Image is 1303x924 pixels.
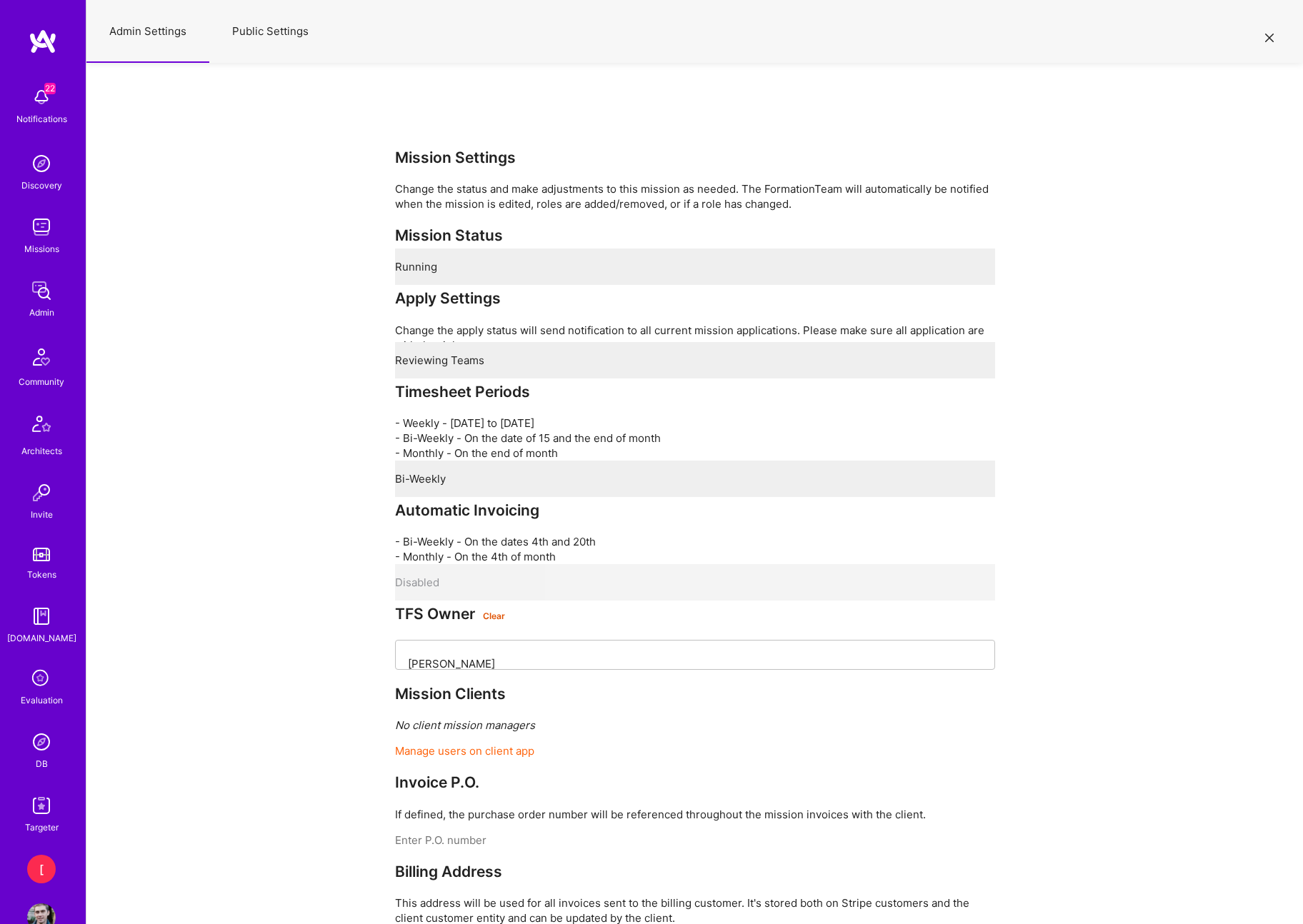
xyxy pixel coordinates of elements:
[395,534,995,564] p: - Bi-Weekly - On the dates 4th and 20th - Monthly - On the 4th of month
[1265,34,1274,42] i: icon Close
[27,276,56,305] img: admin teamwork
[36,756,48,771] div: DB
[395,605,995,625] h3: TFS Owner
[24,409,59,443] img: Architects
[44,83,56,94] span: 22
[29,305,54,320] div: Admin
[21,693,63,708] div: Evaluation
[395,685,995,703] h3: Mission Clients
[27,728,56,756] img: Admin Search
[27,602,56,631] img: guide book
[978,651,985,658] i: icon Chevron
[25,820,59,835] div: Targeter
[31,507,53,522] div: Invite
[395,863,995,880] h3: Billing Address
[395,822,566,858] input: Enter P.O. number
[21,178,62,193] div: Discovery
[24,855,59,883] a: [
[27,855,56,883] div: [
[395,501,995,519] h3: Automatic Invoicing
[395,773,995,791] h3: Invoice P.O.
[29,29,57,54] img: logo
[24,241,59,256] div: Missions
[395,181,995,211] div: Change the status and make adjustments to this mission as needed. The FormationTeam will automati...
[395,416,995,461] p: - Weekly - [DATE] to [DATE] - Bi-Weekly - On the date of 15 and the end of month - Monthly - On t...
[28,666,55,693] i: icon SelectionTeam
[27,213,56,241] img: teamwork
[7,631,76,646] div: [DOMAIN_NAME]
[33,548,50,561] img: tokens
[395,289,995,307] h3: Apply Settings
[395,807,995,822] p: If defined, the purchase order number will be referenced throughout the mission invoices with the...
[27,149,56,178] img: discovery
[395,744,534,758] a: Manage users on client app
[395,383,995,401] h3: Timesheet Periods
[395,149,995,166] h3: Mission Settings
[395,718,535,732] i: No client mission managers
[19,374,64,389] div: Community
[27,83,56,111] img: bell
[27,567,56,582] div: Tokens
[21,443,62,458] div: Architects
[16,111,67,126] div: Notifications
[408,656,495,673] div: [PERSON_NAME]
[27,791,56,820] img: Skill Targeter
[483,607,505,625] div: Clear
[395,226,995,244] h3: Mission Status
[27,478,56,507] img: Invite
[24,340,59,374] img: Community
[395,323,995,353] div: Change the apply status will send notification to all current mission applications. Please make s...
